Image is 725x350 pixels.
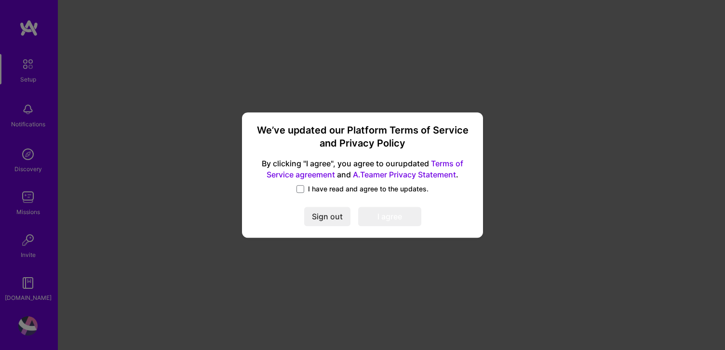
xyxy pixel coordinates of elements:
h3: We’ve updated our Platform Terms of Service and Privacy Policy [254,124,471,150]
button: I agree [358,207,421,226]
a: Terms of Service agreement [267,159,463,179]
span: By clicking "I agree", you agree to our updated and . [254,158,471,180]
a: A.Teamer Privacy Statement [353,170,456,179]
span: I have read and agree to the updates. [308,184,429,194]
button: Sign out [304,207,350,226]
